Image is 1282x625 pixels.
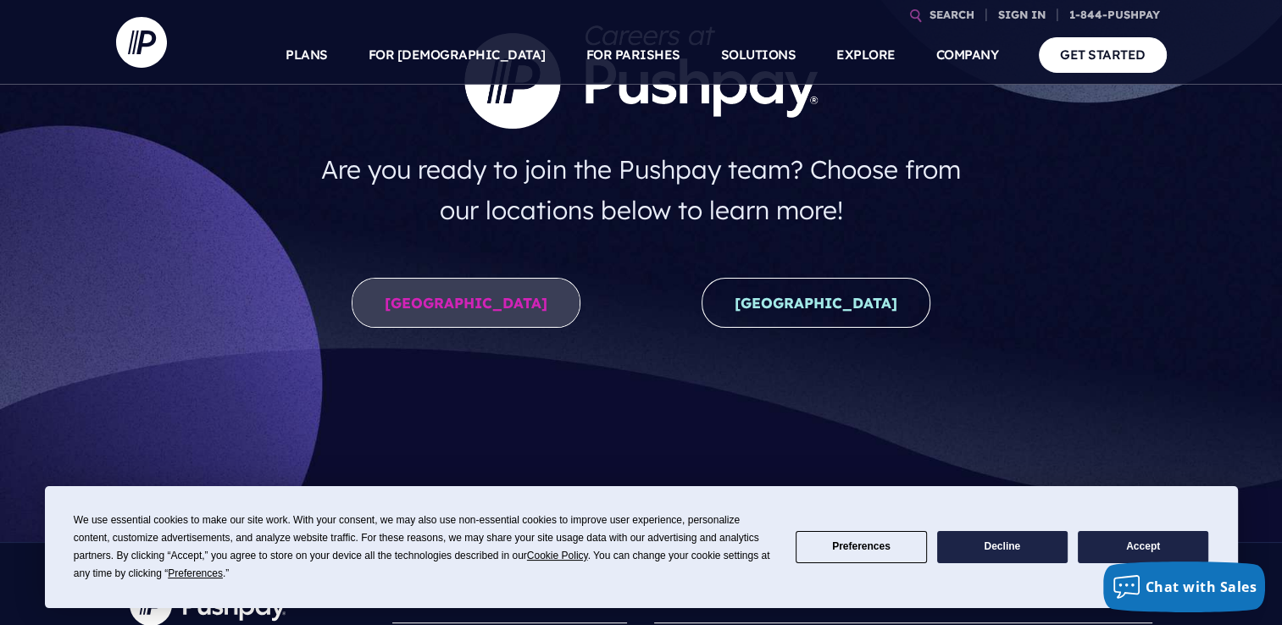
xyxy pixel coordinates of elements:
[721,25,796,85] a: SOLUTIONS
[1103,561,1266,612] button: Chat with Sales
[74,512,775,583] div: We use essential cookies to make our site work. With your consent, we may also use non-essential ...
[45,486,1238,608] div: Cookie Consent Prompt
[836,25,896,85] a: EXPLORE
[369,25,546,85] a: FOR [DEMOGRAPHIC_DATA]
[796,531,926,564] button: Preferences
[1039,37,1167,72] a: GET STARTED
[352,278,580,328] a: [GEOGRAPHIC_DATA]
[286,25,328,85] a: PLANS
[1078,531,1208,564] button: Accept
[304,142,978,237] h4: Are you ready to join the Pushpay team? Choose from our locations below to learn more!
[1146,578,1257,596] span: Chat with Sales
[168,567,223,579] span: Preferences
[586,25,680,85] a: FOR PARISHES
[527,550,588,561] span: Cookie Policy
[702,278,930,328] a: [GEOGRAPHIC_DATA]
[936,25,999,85] a: COMPANY
[937,531,1068,564] button: Decline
